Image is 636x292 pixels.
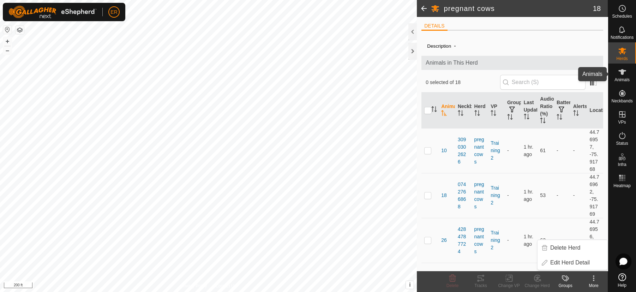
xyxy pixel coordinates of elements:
li: Edit Herd Detail [538,256,607,270]
a: Privacy Policy [181,283,207,289]
label: Description [427,43,451,49]
span: 26 [441,237,447,244]
p-sorticon: Activate to sort [540,119,546,124]
div: Tracks [467,282,495,289]
a: Training2 [491,230,500,250]
span: Animals [614,78,630,82]
th: Herd [472,93,488,129]
a: Training2 [491,185,500,205]
span: - [451,40,458,52]
span: Notifications [611,35,634,40]
span: 10 [441,147,447,154]
div: Groups [551,282,580,289]
p-sorticon: Activate to sort [524,115,529,120]
th: Neckband [455,93,472,129]
span: 61 [540,148,546,153]
li: DETAILS [421,22,447,31]
div: 0742766868 [458,181,469,210]
td: 44.76956, -75.91772 [587,218,603,263]
span: 63 [540,237,546,243]
span: Edit Herd Detail [550,258,590,267]
span: Animals in This Herd [426,59,599,67]
td: - [554,173,570,218]
span: Herds [616,56,628,61]
span: Status [616,141,628,145]
span: 18 [593,3,601,14]
span: Infra [618,162,626,167]
span: Delete Herd [550,244,580,252]
td: - [504,128,521,173]
div: Change Herd [523,282,551,289]
div: 3090302626 [458,136,469,166]
p-sorticon: Activate to sort [441,111,447,117]
span: 0 selected of 18 [426,79,500,86]
div: Change VP [495,282,523,289]
div: pregnant cows [474,136,485,166]
td: - [570,128,587,173]
th: Battery [554,93,570,129]
td: 44.76962, -75.91769 [587,173,603,218]
p-sorticon: Activate to sort [573,111,579,117]
span: Schedules [612,14,632,18]
td: - [554,128,570,173]
span: Neckbands [611,99,632,103]
a: Contact Us [215,283,236,289]
button: – [3,46,12,55]
li: Delete Herd [538,241,607,255]
p-sorticon: Activate to sort [507,115,513,121]
td: - [554,218,570,263]
span: Aug 17, 2025, 7:20 AM [524,189,533,202]
p-sorticon: Activate to sort [557,115,562,121]
input: Search (S) [500,75,586,90]
span: Delete [446,283,459,288]
span: i [409,282,410,288]
span: Aug 17, 2025, 7:20 AM [524,234,533,247]
th: Location [587,93,603,129]
button: + [3,37,12,46]
div: pregnant cows [474,226,485,255]
th: Alerts [570,93,587,129]
div: More [580,282,608,289]
span: 18 [441,192,447,199]
h2: pregnant cows [444,4,593,13]
td: - [570,173,587,218]
div: pregnant cows [474,181,485,210]
th: Last Updated [521,93,538,129]
img: Gallagher Logo [8,6,97,18]
a: Training2 [491,140,500,161]
td: - [504,218,521,263]
button: Map Layers [16,26,24,34]
div: 4284787724 [458,226,469,255]
span: Help [618,283,626,287]
th: VP [488,93,504,129]
span: ER [110,8,117,16]
td: - [504,173,521,218]
span: Heatmap [613,184,631,188]
p-sorticon: Activate to sort [491,111,496,117]
td: - [570,218,587,263]
th: Groups [504,93,521,129]
a: Help [608,270,636,290]
span: 53 [540,192,546,198]
p-sorticon: Activate to sort [458,111,463,117]
button: Reset Map [3,25,12,34]
span: VPs [618,120,626,124]
th: Animal [438,93,455,129]
th: Audio Ratio (%) [537,93,554,129]
p-sorticon: Activate to sort [474,111,480,117]
p-sorticon: Activate to sort [431,107,437,113]
span: Aug 17, 2025, 7:20 AM [524,144,533,157]
button: i [406,281,414,289]
td: 44.76957, -75.91768 [587,128,603,173]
